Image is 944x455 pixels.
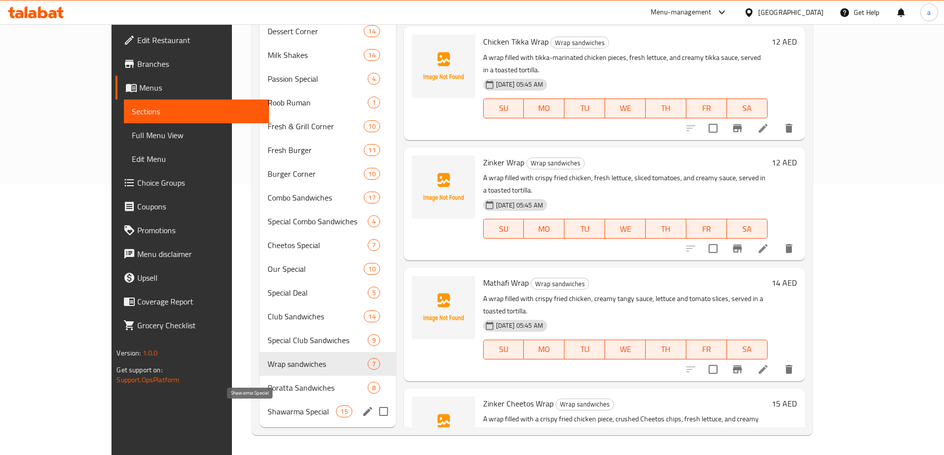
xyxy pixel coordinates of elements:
p: A wrap filled with crispy fried chicken, creamy tangy sauce, lettuce and tomato slices, served in... [483,293,768,317]
span: TH [650,342,682,356]
button: SU [483,99,524,118]
span: Our Special [268,263,364,275]
button: WE [605,99,646,118]
div: Fresh & Grill Corner10 [260,114,396,138]
span: 10 [364,169,379,179]
button: SA [727,340,768,359]
div: Cheetos Special7 [260,233,396,257]
button: SU [483,340,524,359]
button: delete [777,237,801,260]
span: WE [609,222,642,236]
div: Special Combo Sandwiches4 [260,209,396,233]
img: Mathafi Wrap [412,276,475,339]
span: Zinker Cheetos Wrap [483,396,554,411]
div: items [364,168,380,180]
a: Menu disclaimer [115,242,269,266]
span: FR [690,342,723,356]
a: Support.OpsPlatform [116,373,179,386]
span: Grocery Checklist [137,319,261,331]
span: 8 [368,383,380,393]
a: Sections [124,100,269,123]
div: items [368,97,380,108]
span: Zinker Wrap [483,155,524,170]
span: Fresh Burger [268,144,364,156]
span: Menu disclaimer [137,248,261,260]
span: 1 [368,98,380,107]
span: 4 [368,74,380,84]
div: Cheetos Special [268,239,368,251]
span: 9 [368,336,380,345]
span: TH [650,222,682,236]
h6: 12 AED [772,155,797,169]
span: [DATE] 05:45 AM [492,201,547,210]
span: [DATE] 05:45 AM [492,80,547,89]
div: Combo Sandwiches17 [260,186,396,209]
span: a [927,7,931,18]
span: Select to update [703,238,723,259]
button: MO [524,99,564,118]
span: 11 [364,146,379,155]
span: 14 [364,27,379,36]
span: Special Combo Sandwiches [268,215,368,227]
span: Wrap sandwiches [551,37,609,49]
span: 14 [364,51,379,60]
a: Promotions [115,218,269,242]
span: Edit Restaurant [137,34,261,46]
span: Upsell [137,272,261,284]
button: MO [524,219,564,239]
div: items [364,120,380,132]
button: FR [686,340,727,359]
div: Special Deal5 [260,281,396,304]
a: Edit menu item [757,122,769,134]
button: TU [564,219,605,239]
button: WE [605,340,646,359]
div: Fresh Burger11 [260,138,396,162]
p: A wrap filled with a crispy fried chicken piece, crushed Cheetos chips, fresh lettuce, and creamy... [483,413,768,438]
span: Special Deal [268,287,368,299]
span: 4 [368,217,380,226]
span: Special Club Sandwiches [268,334,368,346]
a: Menus [115,76,269,100]
button: Branch-specific-item [725,237,749,260]
a: Edit Menu [124,147,269,171]
span: Coupons [137,201,261,212]
span: Sections [132,105,261,117]
span: SU [488,342,520,356]
span: WE [609,342,642,356]
span: Select to update [703,118,723,139]
span: SU [488,101,520,115]
span: Wrap sandwiches [556,399,613,410]
span: Get support on: [116,363,162,376]
span: Combo Sandwiches [268,192,364,203]
span: Wrap sandwiches [527,157,584,169]
div: Poratta Sandwiches [268,382,368,394]
span: Choice Groups [137,177,261,189]
button: SA [727,219,768,239]
a: Upsell [115,266,269,290]
span: TU [568,101,601,115]
a: Edit Restaurant [115,28,269,52]
div: items [364,310,380,322]
span: SU [488,222,520,236]
span: 10 [364,122,379,131]
div: Burger Corner10 [260,162,396,186]
span: 14 [364,312,379,321]
div: [GEOGRAPHIC_DATA] [758,7,824,18]
span: Roob Ruman [268,97,368,108]
div: Dessert Corner14 [260,19,396,43]
div: Wrap sandwiches [268,358,368,370]
div: Shawarma Special15edit [260,400,396,423]
a: Coupons [115,195,269,218]
button: WE [605,219,646,239]
div: Passion Special4 [260,67,396,91]
span: SA [731,222,764,236]
span: [DATE] 05:45 AM [492,321,547,330]
button: SA [727,99,768,118]
a: Edit menu item [757,363,769,375]
div: Our Special10 [260,257,396,281]
div: Roob Ruman1 [260,91,396,114]
button: delete [777,357,801,381]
